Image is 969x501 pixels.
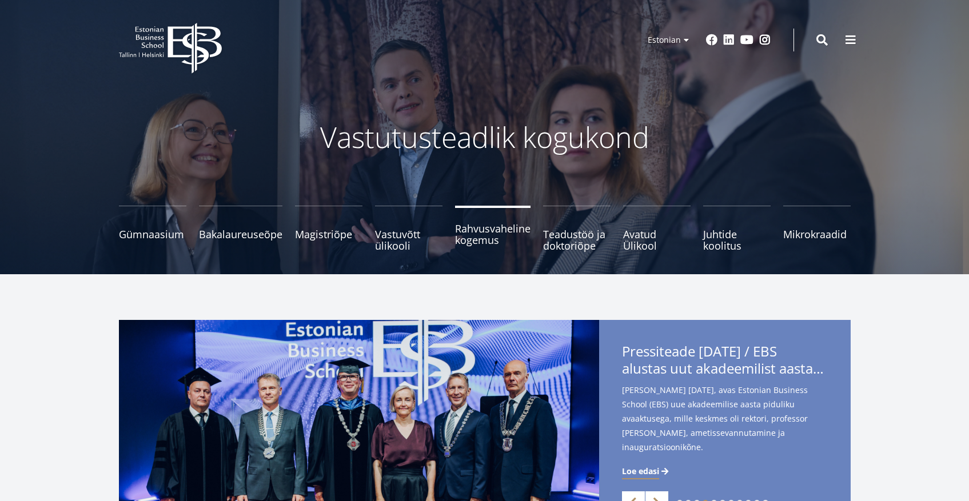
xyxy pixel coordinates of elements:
a: Loe edasi [622,466,671,477]
span: Bakalaureuseõpe [199,229,282,240]
span: Avatud Ülikool [623,229,691,251]
a: Instagram [759,34,771,46]
p: Vastutusteadlik kogukond [182,120,788,154]
a: Mikrokraadid [783,206,851,251]
a: Vastuvõtt ülikooli [375,206,442,251]
span: Teadustöö ja doktoriõpe [543,229,611,251]
span: [PERSON_NAME] [DATE], avas Estonian Business School (EBS) uue akadeemilise aasta piduliku avaaktu... [622,383,828,472]
a: Gümnaasium [119,206,186,251]
a: Youtube [740,34,753,46]
a: Linkedin [723,34,735,46]
span: Mikrokraadid [783,229,851,240]
span: Pressiteade [DATE] / EBS [622,343,828,380]
a: Juhtide koolitus [703,206,771,251]
span: Magistriõpe [295,229,362,240]
span: Vastuvõtt ülikooli [375,229,442,251]
a: Facebook [706,34,717,46]
a: Magistriõpe [295,206,362,251]
span: Juhtide koolitus [703,229,771,251]
a: Teadustöö ja doktoriõpe [543,206,611,251]
a: Bakalaureuseõpe [199,206,282,251]
a: Rahvusvaheline kogemus [455,206,531,251]
span: alustas uut akadeemilist aastat rektor [PERSON_NAME] ametissevannutamisega - teise ametiaja keskm... [622,360,828,377]
span: Rahvusvaheline kogemus [455,223,531,246]
span: Loe edasi [622,466,659,477]
a: Avatud Ülikool [623,206,691,251]
span: Gümnaasium [119,229,186,240]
